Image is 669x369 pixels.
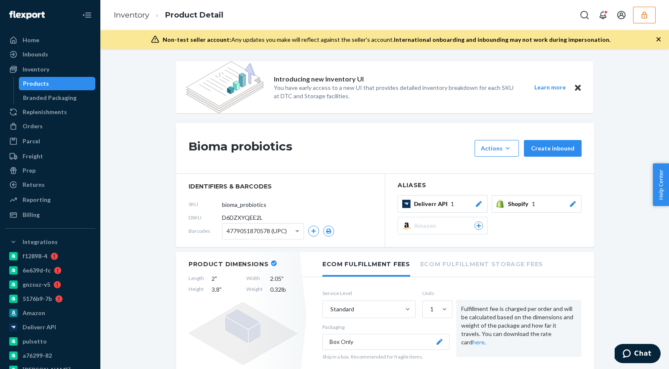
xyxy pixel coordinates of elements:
a: Reporting [5,193,95,206]
span: 1 [451,200,454,208]
div: pulsetto [23,337,47,346]
div: Actions [481,144,513,153]
div: Prep [23,166,36,175]
h1: Bioma probiotics [189,140,470,157]
div: Orders [23,122,43,130]
div: 6e639d-fc [23,266,51,275]
span: Height [189,285,204,294]
div: Replenishments [23,108,67,116]
span: DSKU [189,214,222,221]
div: gnzsuz-v5 [23,280,50,289]
span: " [281,275,283,282]
span: " [215,275,217,282]
h2: Product Dimensions [189,260,269,268]
div: Integrations [23,238,58,246]
a: Amazon [5,306,95,320]
div: Reporting [23,196,51,204]
a: 6e639d-fc [5,264,95,277]
div: Inventory [23,65,49,74]
a: Orders [5,120,95,133]
a: Billing [5,208,95,221]
a: Prep [5,164,95,177]
span: 1 [532,200,535,208]
iframe: Opens a widget where you can chat to one of our agents [615,344,661,365]
button: Integrations [5,235,95,249]
div: Billing [23,211,40,219]
span: D6DZXYQEE2L [222,214,263,222]
span: 0.32 lb [270,285,297,294]
div: a76299-82 [23,351,52,360]
span: Weight [246,285,263,294]
div: Freight [23,152,43,160]
div: Products [23,79,49,88]
button: Open account menu [613,7,630,23]
a: Replenishments [5,105,95,119]
span: 4779051870578 (UPC) [227,224,287,238]
a: Inventory [5,63,95,76]
p: Introducing new Inventory UI [274,74,364,84]
a: Returns [5,178,95,191]
button: Help Center [653,163,669,206]
div: f12898-4 [23,252,47,260]
div: Returns [23,181,45,189]
span: 3.8 [212,285,239,294]
span: " [220,286,222,293]
h2: Aliases [398,182,582,188]
div: Branded Packaging [23,94,77,102]
a: Parcel [5,135,95,148]
span: SKU [189,201,222,208]
div: Any updates you make will reflect against the seller's account. [163,36,610,44]
a: a76299-82 [5,349,95,362]
span: identifiers & barcodes [189,182,372,191]
div: 5176b9-7b [23,295,52,303]
span: 2 [212,275,239,283]
span: International onboarding and inbounding may not work during impersonation. [394,36,610,43]
div: Standard [330,305,354,313]
a: Inbounds [5,48,95,61]
div: Amazon [23,309,45,317]
label: Units [422,290,449,297]
p: Packaging [322,323,449,331]
a: f12898-4 [5,249,95,263]
a: Products [19,77,96,90]
p: You have early access to a new UI that provides detailed inventory breakdown for each SKU at DTC ... [274,84,519,100]
li: Ecom Fulfillment Fees [322,252,410,277]
span: Length [189,275,204,283]
button: Learn more [529,82,571,93]
span: Shopify [508,200,532,208]
button: Box Only [322,334,449,350]
button: Actions [475,140,519,157]
a: Product Detail [165,10,223,20]
img: Flexport logo [9,11,45,19]
span: Non-test seller account: [163,36,231,43]
label: Service Level [322,290,416,297]
span: Amazon [414,221,439,230]
button: Close [572,82,583,93]
button: Close Navigation [79,7,95,23]
a: Deliverr API [5,321,95,334]
div: 1 [430,305,434,313]
span: Deliverr API [414,200,451,208]
a: Branded Packaging [19,91,96,104]
a: Home [5,33,95,47]
div: Home [23,36,39,44]
a: gnzsuz-v5 [5,278,95,291]
a: Inventory [114,10,149,20]
div: Inbounds [23,50,48,59]
button: Create inbound [524,140,582,157]
div: Deliverr API [23,323,56,331]
span: 2.05 [270,275,297,283]
div: Fulfillment fee is charged per order and will be calculated based on the dimensions and weight of... [456,300,582,356]
a: here [472,338,485,346]
a: Freight [5,150,95,163]
button: Shopify1 [492,195,582,213]
a: 5176b9-7b [5,292,95,305]
li: Ecom Fulfillment Storage Fees [420,252,543,275]
span: Width [246,275,263,283]
ol: breadcrumbs [107,3,230,28]
img: new-reports-banner-icon.82668bd98b6a51aee86340f2a7b77ae3.png [186,61,264,113]
button: Open notifications [595,7,611,23]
